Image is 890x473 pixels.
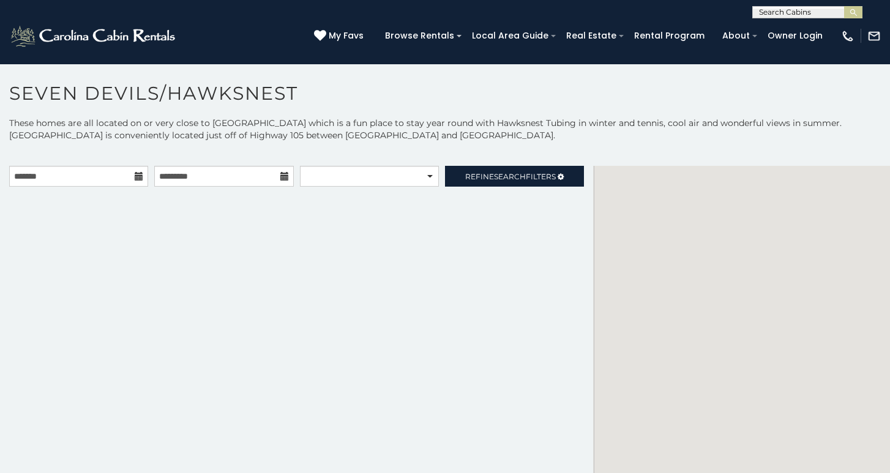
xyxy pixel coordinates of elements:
[445,166,584,187] a: RefineSearchFilters
[466,26,555,45] a: Local Area Guide
[867,29,881,43] img: mail-regular-white.png
[628,26,711,45] a: Rental Program
[379,26,460,45] a: Browse Rentals
[560,26,623,45] a: Real Estate
[314,29,367,43] a: My Favs
[494,172,526,181] span: Search
[841,29,854,43] img: phone-regular-white.png
[465,172,556,181] span: Refine Filters
[9,24,179,48] img: White-1-2.png
[716,26,756,45] a: About
[761,26,829,45] a: Owner Login
[329,29,364,42] span: My Favs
